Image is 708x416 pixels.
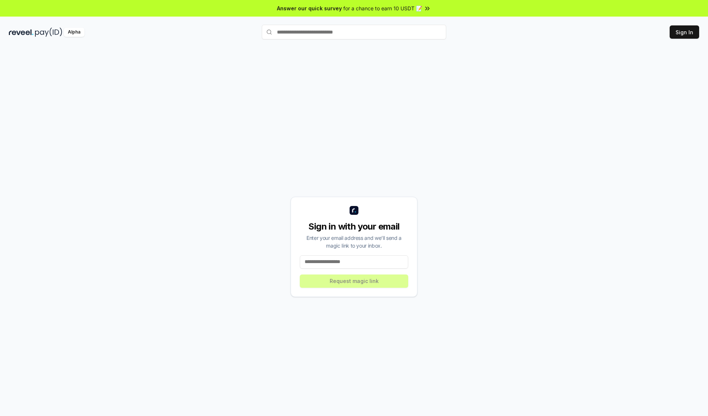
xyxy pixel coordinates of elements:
img: reveel_dark [9,28,34,37]
div: Enter your email address and we’ll send a magic link to your inbox. [300,234,408,249]
div: Sign in with your email [300,221,408,233]
span: Answer our quick survey [277,4,342,12]
img: logo_small [350,206,358,215]
span: for a chance to earn 10 USDT 📝 [343,4,422,12]
img: pay_id [35,28,62,37]
div: Alpha [64,28,84,37]
button: Sign In [670,25,699,39]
